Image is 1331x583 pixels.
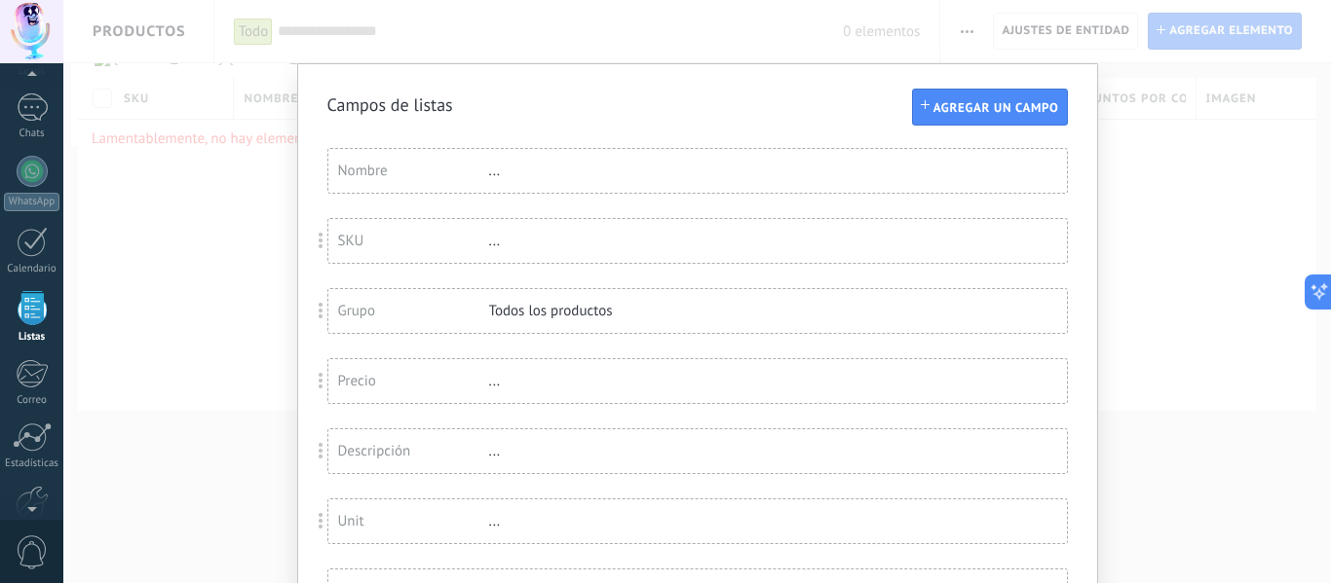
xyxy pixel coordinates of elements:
button: Agregar un campo [912,89,1068,126]
div: Nombre [338,162,489,180]
div: Estadísticas [4,457,60,470]
div: Dominio [103,115,149,128]
div: Calendario [4,263,60,275]
div: SKU [338,232,489,250]
div: Descripción [338,442,489,460]
div: Palabras clave [235,115,306,128]
img: website_grey.svg [31,51,47,66]
img: tab_keywords_by_traffic_grey.svg [213,113,229,128]
div: Todos los productos [489,302,616,320]
div: WhatsApp [4,193,59,211]
div: Campos de listas [327,93,1068,116]
div: Unit [338,512,489,530]
div: ... [489,232,616,250]
div: ... [489,372,616,390]
div: Correo [4,394,60,407]
div: ... [489,442,616,460]
div: ... [489,162,616,180]
div: Chats [4,128,60,140]
span: Agregar un campo [933,101,1059,115]
div: Grupo [338,302,489,320]
div: Precio [338,372,489,390]
div: Listas [4,331,60,344]
img: tab_domain_overview_orange.svg [82,113,97,128]
img: logo_orange.svg [31,31,47,47]
div: v 4.0.25 [55,31,95,47]
div: ... [489,512,616,530]
div: [PERSON_NAME]: [DOMAIN_NAME] [51,51,279,66]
